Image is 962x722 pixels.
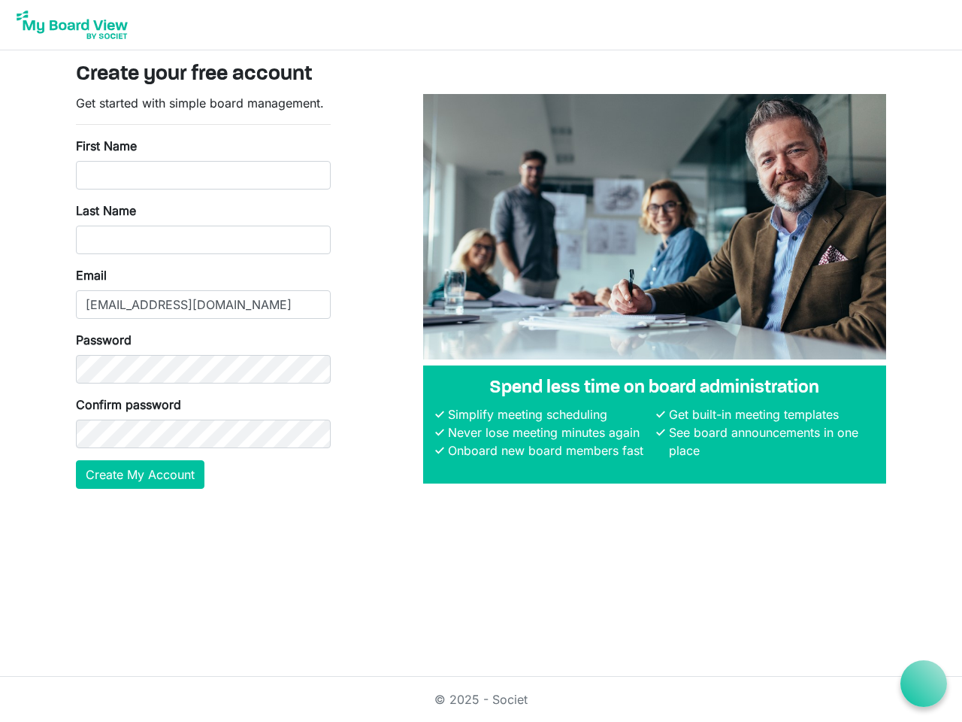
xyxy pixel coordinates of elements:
li: See board announcements in one place [665,423,874,460]
li: Simplify meeting scheduling [444,405,653,423]
label: First Name [76,137,137,155]
h4: Spend less time on board administration [435,378,874,399]
button: Create My Account [76,460,204,489]
li: Never lose meeting minutes again [444,423,653,441]
img: A photograph of board members sitting at a table [423,94,886,359]
li: Onboard new board members fast [444,441,653,460]
h3: Create your free account [76,62,886,88]
label: Confirm password [76,396,181,414]
span: Get started with simple board management. [76,96,324,111]
a: © 2025 - Societ [434,692,528,707]
label: Last Name [76,202,136,220]
label: Email [76,266,107,284]
label: Password [76,331,132,349]
li: Get built-in meeting templates [665,405,874,423]
img: My Board View Logo [12,6,132,44]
